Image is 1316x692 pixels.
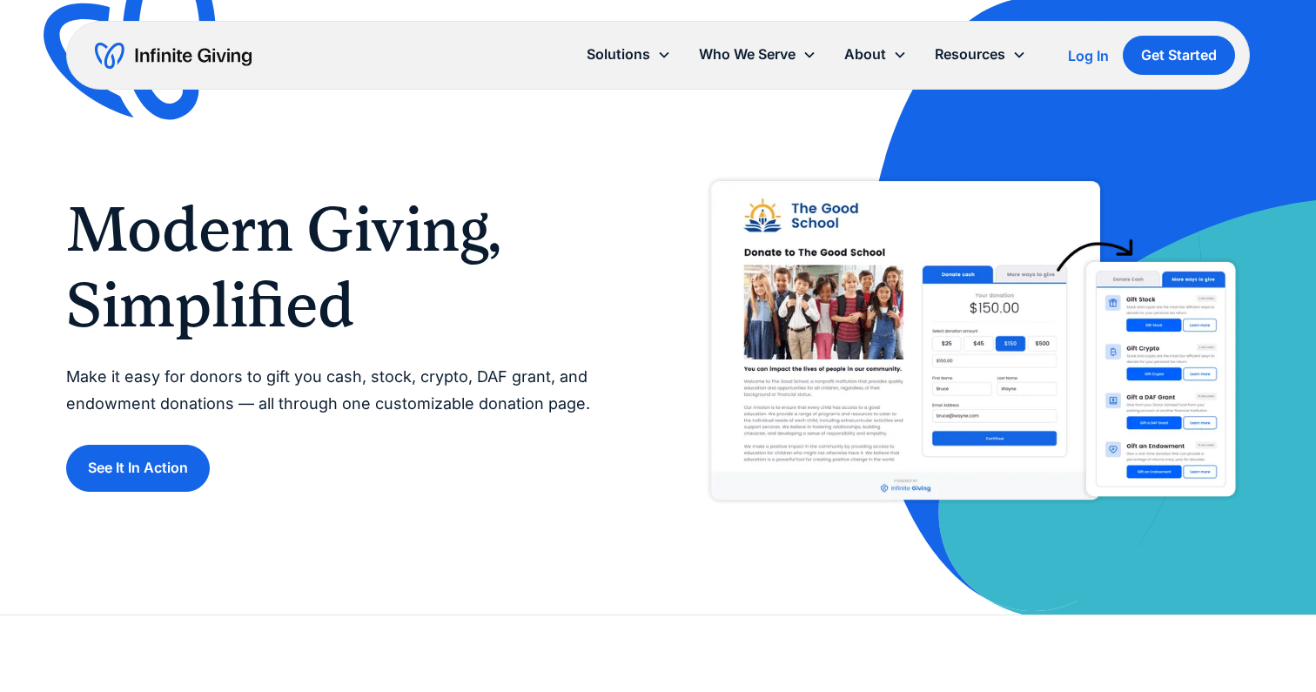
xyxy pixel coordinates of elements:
[935,43,1005,66] div: Resources
[66,192,623,343] h1: Modern Giving, Simplified
[587,43,650,66] div: Solutions
[1068,45,1109,66] a: Log In
[66,445,210,491] a: See It In Action
[1123,36,1235,75] a: Get Started
[699,43,796,66] div: Who We Serve
[66,364,623,417] p: Make it easy for donors to gift you cash, stock, crypto, DAF grant, and endowment donations — all...
[844,43,886,66] div: About
[1068,49,1109,63] div: Log In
